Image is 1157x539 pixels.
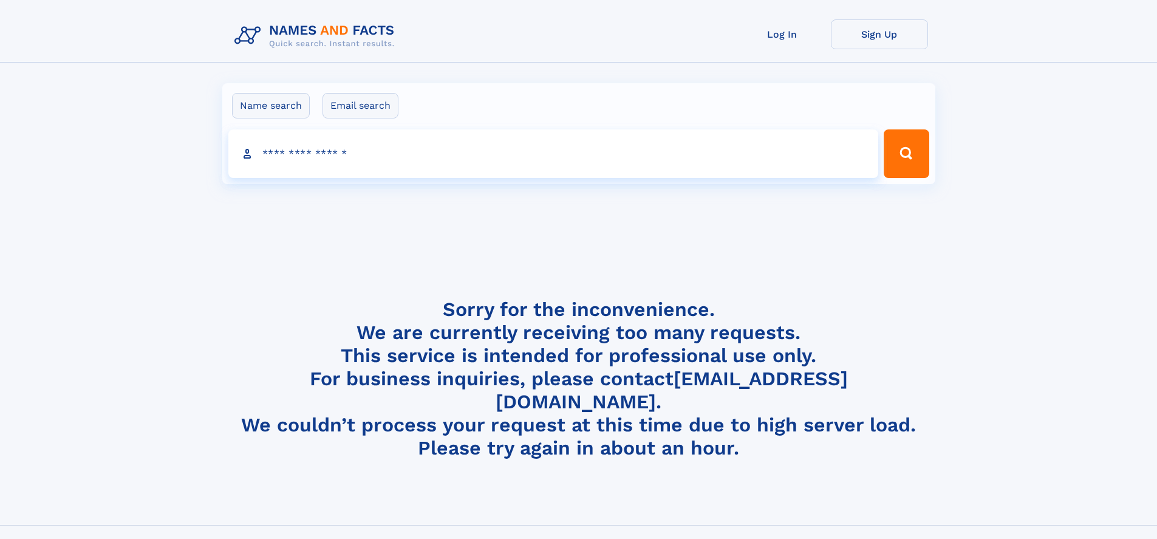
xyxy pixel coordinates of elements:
[884,129,929,178] button: Search Button
[734,19,831,49] a: Log In
[496,367,848,413] a: [EMAIL_ADDRESS][DOMAIN_NAME]
[230,298,928,460] h4: Sorry for the inconvenience. We are currently receiving too many requests. This service is intend...
[831,19,928,49] a: Sign Up
[323,93,398,118] label: Email search
[228,129,879,178] input: search input
[232,93,310,118] label: Name search
[230,19,404,52] img: Logo Names and Facts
